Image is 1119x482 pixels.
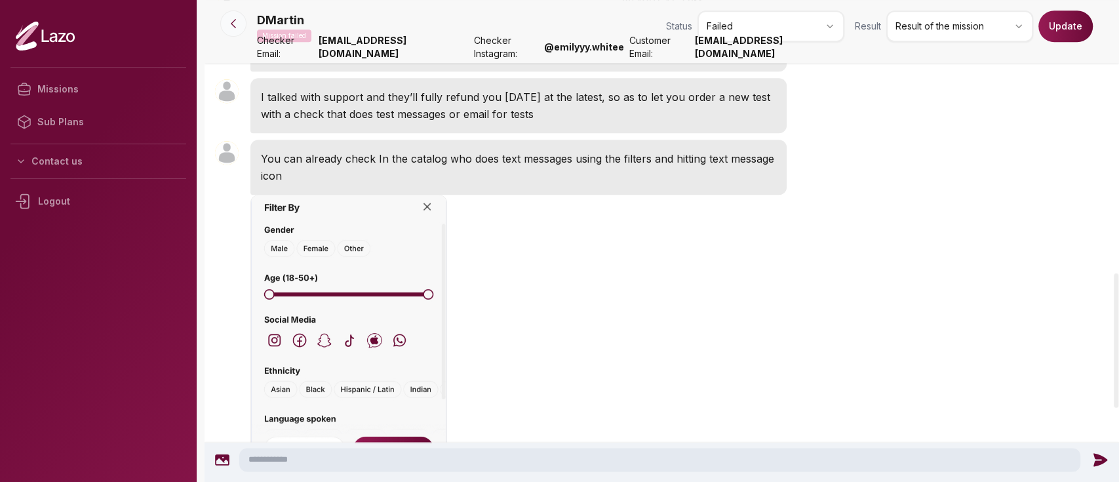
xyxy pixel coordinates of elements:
strong: @ emilyyy.whitee [544,41,624,54]
button: Update [1038,10,1093,42]
span: Status [666,20,692,33]
a: Missions [10,73,186,106]
strong: [EMAIL_ADDRESS][DOMAIN_NAME] [695,34,844,60]
span: Result [855,20,881,33]
div: Logout [10,184,186,218]
p: I talked with support and they’ll fully refund you [DATE] at the latest, so as to let you order a... [261,89,776,123]
img: User avatar [215,141,239,165]
img: User avatar [215,79,239,103]
p: You can already check In the catalog who does text messages using the filters and hitting text me... [261,150,776,184]
p: Mission failed [257,30,311,42]
button: Contact us [10,150,186,173]
p: DMartin [257,11,304,30]
span: Checker Email: [257,34,313,60]
strong: [EMAIL_ADDRESS][DOMAIN_NAME] [319,34,468,60]
span: Customer Email: [629,34,690,60]
span: Checker Instagram: [474,34,540,60]
a: Sub Plans [10,106,186,138]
